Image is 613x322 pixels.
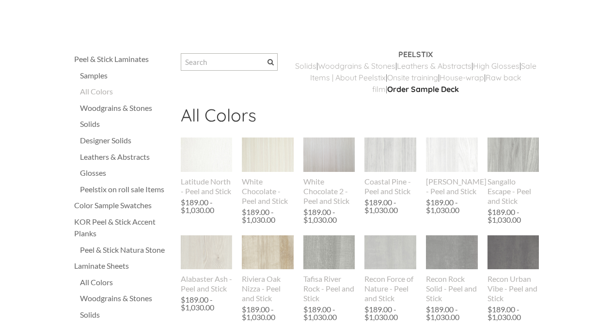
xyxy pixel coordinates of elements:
[364,306,414,321] div: $189.00 - $1,030.00
[292,48,539,105] div: | | | | | | | |
[181,235,233,293] a: Alabaster Ash - Peel and Stick
[364,235,416,303] a: Recon Force of Nature - Peel and Stick
[364,274,416,303] div: Recon Force of Nature - Peel and Stick
[426,120,478,190] img: s832171791223022656_p841_i1_w690.png
[242,138,294,205] a: White Chocolate - Peel and Stick
[426,225,478,280] img: s832171791223022656_p891_i1_w1536.jpeg
[74,260,171,272] a: Laminate Sheets
[303,177,355,206] div: White Chocolate 2 - Peel and Stick
[80,309,171,321] a: Solids
[242,177,294,206] div: White Chocolate - Peel and Stick
[487,138,539,205] a: Sangallo Escape - Peel and Stick
[181,274,233,293] div: Alabaster Ash - Peel and Stick
[303,235,355,303] a: Tafisa River Rock - Peel and Stick
[487,235,539,303] a: Recon Urban Vibe - Peel and Stick
[303,274,355,303] div: Tafisa River Rock - Peel and Stick
[181,53,278,71] input: Search
[80,167,171,179] a: Glosses
[242,235,294,303] a: Riviera Oak Nizza - Peel and Stick
[242,208,291,224] div: $189.00 - $1,030.00
[80,70,171,81] a: Samples
[426,274,478,303] div: Recon Rock Solid - Peel and Stick
[80,244,171,256] a: Peel & Stick Natura Stone
[242,274,294,303] div: Riviera Oak Nizza - Peel and Stick
[487,306,537,321] div: $189.00 - $1,030.00
[80,86,171,97] a: All Colors
[426,306,475,321] div: $189.00 - $1,030.00
[80,135,171,146] a: Designer Solids
[242,306,291,321] div: $189.00 - $1,030.00
[74,53,171,65] a: Peel & Stick Laminates
[303,235,355,270] img: s832171791223022656_p644_i1_w307.jpeg
[267,59,274,65] span: Search
[426,177,478,196] div: [PERSON_NAME] - Peel and Stick
[473,61,519,71] a: High Glosses
[80,102,171,114] a: Woodgrains & Stones
[303,208,353,224] div: $189.00 - $1,030.00
[295,61,316,71] a: ​Solids
[468,61,472,71] a: s
[80,151,171,163] a: Leathers & Abstracts
[181,220,233,285] img: s832171791223022656_p842_i1_w738.png
[303,122,355,188] img: s832171791223022656_p793_i1_w640.jpeg
[181,199,230,214] div: $189.00 - $1,030.00
[426,235,478,303] a: Recon Rock Solid - Peel and Stick
[364,224,416,281] img: s832171791223022656_p895_i1_w1536.jpeg
[487,208,537,224] div: $189.00 - $1,030.00
[487,177,539,206] div: Sangallo Escape - Peel and Stick
[80,118,171,130] a: Solids
[426,199,475,214] div: $189.00 - $1,030.00
[487,122,539,188] img: s832171791223022656_p779_i1_w640.jpeg
[80,184,171,195] a: Peelstix on roll sale Items
[242,235,294,270] img: s832171791223022656_p691_i2_w640.jpeg
[74,216,171,239] a: KOR Peel & Stick Accent Planks
[364,199,414,214] div: $189.00 - $1,030.00
[181,138,233,196] a: Latitude North - Peel and Stick
[387,84,459,94] a: Order Sample Deck
[303,306,353,321] div: $189.00 - $1,030.00
[242,138,294,172] img: s832171791223022656_p588_i1_w400.jpeg
[364,138,416,196] a: Coastal Pine - Peel and Stick
[181,105,539,133] h2: All Colors
[440,73,484,82] a: House-wrap
[364,177,416,196] div: Coastal Pine - Peel and Stick
[398,49,433,59] strong: PEELSTIX
[181,138,233,172] img: s832171791223022656_p581_i1_w400.jpeg
[397,61,468,71] a: Leathers & Abstract
[181,177,233,196] div: Latitude North - Peel and Stick
[387,73,438,82] a: Onsite training
[181,296,230,311] div: $189.00 - $1,030.00
[392,61,395,71] a: s
[318,61,392,71] a: Woodgrains & Stone
[74,199,171,211] a: Color Sample Swatches
[364,122,416,188] img: s832171791223022656_p847_i1_w716.png
[303,138,355,205] a: White Chocolate 2 - Peel and Stick
[426,138,478,196] a: [PERSON_NAME] - Peel and Stick
[487,274,539,303] div: Recon Urban Vibe - Peel and Stick
[80,292,171,304] a: Woodgrains & Stones
[80,276,171,288] a: All Colors
[487,225,539,280] img: s832171791223022656_p893_i1_w1536.jpeg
